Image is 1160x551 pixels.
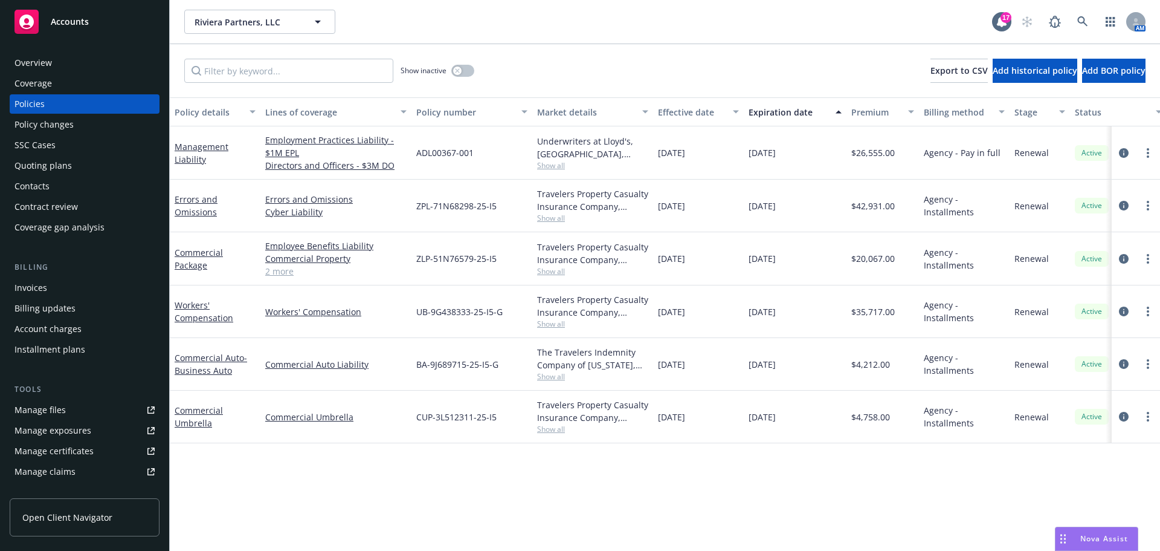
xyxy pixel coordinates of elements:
[416,252,497,265] span: ZLP-51N76579-25-I5
[1141,357,1155,371] a: more
[1116,357,1131,371] a: circleInformation
[14,115,74,134] div: Policy changes
[265,411,407,423] a: Commercial Umbrella
[175,352,247,376] a: Commercial Auto
[1141,198,1155,213] a: more
[22,511,112,524] span: Open Client Navigator
[14,483,71,502] div: Manage BORs
[1043,10,1067,34] a: Report a Bug
[1116,409,1131,424] a: circleInformation
[14,177,50,196] div: Contacts
[14,340,85,359] div: Installment plans
[10,218,159,237] a: Coverage gap analysis
[195,16,299,28] span: Riviera Partners, LLC
[658,106,726,119] div: Effective date
[1014,252,1049,265] span: Renewal
[411,97,532,126] button: Policy number
[1055,527,1071,550] div: Drag to move
[265,193,407,206] a: Errors and Omissions
[1080,148,1104,158] span: Active
[919,97,1010,126] button: Billing method
[537,399,648,424] div: Travelers Property Casualty Insurance Company, Travelers Insurance
[924,404,1005,429] span: Agency - Installments
[175,405,223,429] a: Commercial Umbrella
[14,135,56,155] div: SSC Cases
[930,65,988,76] span: Export to CSV
[744,97,846,126] button: Expiration date
[924,106,991,119] div: Billing method
[14,74,52,93] div: Coverage
[14,442,94,461] div: Manage certificates
[51,17,89,27] span: Accounts
[1080,411,1104,422] span: Active
[537,187,648,213] div: Travelers Property Casualty Insurance Company, Travelers Insurance
[10,400,159,420] a: Manage files
[1014,200,1049,212] span: Renewal
[1010,97,1070,126] button: Stage
[401,65,446,76] span: Show inactive
[924,299,1005,324] span: Agency - Installments
[14,462,76,481] div: Manage claims
[10,156,159,175] a: Quoting plans
[10,462,159,481] a: Manage claims
[851,411,890,423] span: $4,758.00
[10,421,159,440] a: Manage exposures
[537,213,648,223] span: Show all
[658,305,685,318] span: [DATE]
[1014,411,1049,423] span: Renewal
[10,53,159,73] a: Overview
[1080,253,1104,264] span: Active
[14,218,105,237] div: Coverage gap analysis
[1080,359,1104,370] span: Active
[14,299,76,318] div: Billing updates
[1014,305,1049,318] span: Renewal
[1080,533,1128,544] span: Nova Assist
[1014,358,1049,371] span: Renewal
[537,106,635,119] div: Market details
[537,135,648,160] div: Underwriters at Lloyd's, [GEOGRAPHIC_DATA], [PERSON_NAME] of London, CRC Group
[658,252,685,265] span: [DATE]
[1098,10,1123,34] a: Switch app
[1082,65,1145,76] span: Add BOR policy
[851,252,895,265] span: $20,067.00
[416,358,498,371] span: BA-9J689715-25-I5-G
[851,358,890,371] span: $4,212.00
[1080,200,1104,211] span: Active
[749,200,776,212] span: [DATE]
[749,358,776,371] span: [DATE]
[993,59,1077,83] button: Add historical policy
[416,146,474,159] span: ADL00367-001
[658,411,685,423] span: [DATE]
[851,305,895,318] span: $35,717.00
[175,141,228,165] a: Management Liability
[658,358,685,371] span: [DATE]
[1116,252,1131,266] a: circleInformation
[14,278,47,298] div: Invoices
[1141,304,1155,319] a: more
[1071,10,1095,34] a: Search
[924,146,1000,159] span: Agency - Pay in full
[14,319,82,339] div: Account charges
[1116,146,1131,160] a: circleInformation
[1141,409,1155,424] a: more
[14,197,78,217] div: Contract review
[1141,252,1155,266] a: more
[846,97,919,126] button: Premium
[1080,306,1104,317] span: Active
[10,94,159,114] a: Policies
[10,197,159,217] a: Contract review
[749,252,776,265] span: [DATE]
[10,115,159,134] a: Policy changes
[537,241,648,266] div: Travelers Property Casualty Insurance Company, Travelers Insurance
[416,106,514,119] div: Policy number
[924,246,1005,272] span: Agency - Installments
[10,483,159,502] a: Manage BORs
[1014,146,1049,159] span: Renewal
[10,299,159,318] a: Billing updates
[265,106,393,119] div: Lines of coverage
[537,346,648,371] div: The Travelers Indemnity Company of [US_STATE], Travelers Insurance
[851,200,895,212] span: $42,931.00
[1141,146,1155,160] a: more
[416,411,497,423] span: CUP-3L512311-25-I5
[10,442,159,461] a: Manage certificates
